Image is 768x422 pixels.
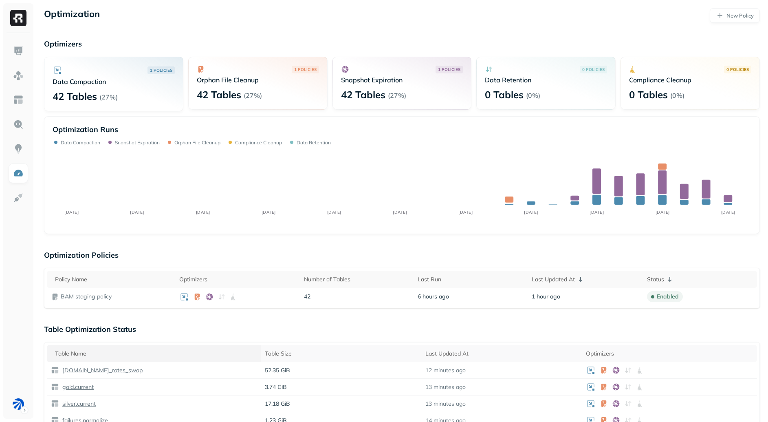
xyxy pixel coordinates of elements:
img: Asset Explorer [13,95,24,105]
p: 42 [304,293,410,300]
p: [DOMAIN_NAME]_rates_swap [61,367,143,374]
p: Optimizers [44,39,760,49]
p: 1 POLICIES [150,67,172,73]
p: Data Retention [297,139,331,146]
img: Query Explorer [13,119,24,130]
img: Integrations [13,192,24,203]
p: Table Optimization Status [44,325,760,334]
tspan: [DATE] [524,210,538,215]
tspan: [DATE] [656,210,670,215]
div: Last Run [418,276,524,283]
div: Optimizers [586,350,753,358]
p: ( 27% ) [244,91,262,99]
a: BAM staging policy [61,293,112,300]
p: 17.18 GiB [265,400,417,408]
p: Data Retention [485,76,607,84]
div: Status [647,274,753,284]
p: 42 Tables [341,88,385,101]
p: 0 POLICIES [582,66,605,73]
div: Optimizers [179,276,296,283]
p: 0 Tables [485,88,524,101]
p: ( 0% ) [670,91,684,99]
tspan: [DATE] [721,210,735,215]
div: Number of Tables [304,276,410,283]
a: [DOMAIN_NAME]_rates_swap [59,367,143,374]
p: Orphan File Cleanup [197,76,319,84]
span: 1 hour ago [532,293,560,300]
img: table [51,366,59,374]
p: 42 Tables [197,88,241,101]
p: Optimization [44,8,100,23]
div: Last Updated At [532,274,639,284]
img: table [51,400,59,408]
div: Last Updated At [425,350,578,358]
div: Table Name [55,350,257,358]
p: ( 0% ) [526,91,540,99]
p: Compliance Cleanup [629,76,751,84]
tspan: [DATE] [327,210,341,215]
p: Optimization Runs [53,125,118,134]
div: Policy Name [55,276,171,283]
p: Data Compaction [53,77,175,86]
p: 0 POLICIES [726,66,749,73]
p: Data Compaction [61,139,100,146]
p: gold.current [61,383,94,391]
img: Dashboard [13,46,24,56]
img: table [51,383,59,391]
tspan: [DATE] [458,210,473,215]
p: Compliance Cleanup [235,139,282,146]
p: 13 minutes ago [425,383,466,391]
p: 1 POLICIES [438,66,460,73]
p: 0 Tables [629,88,668,101]
tspan: [DATE] [130,210,144,215]
p: New Policy [726,12,754,20]
p: Snapshot Expiration [115,139,160,146]
tspan: [DATE] [262,210,276,215]
p: 52.35 GiB [265,367,417,374]
img: Insights [13,144,24,154]
p: ( 27% ) [99,93,118,101]
span: 6 hours ago [418,293,449,300]
img: Ryft [10,10,26,26]
p: 3.74 GiB [265,383,417,391]
tspan: [DATE] [196,210,210,215]
img: BAM Staging [13,398,24,410]
p: 42 Tables [53,90,97,103]
p: silver.current [61,400,96,408]
p: 13 minutes ago [425,400,466,408]
a: gold.current [59,383,94,391]
p: enabled [657,293,679,300]
tspan: [DATE] [393,210,407,215]
a: silver.current [59,400,96,408]
p: Optimization Policies [44,250,760,260]
img: Assets [13,70,24,81]
img: Optimization [13,168,24,179]
tspan: [DATE] [590,210,604,215]
tspan: [DATE] [64,210,79,215]
p: 1 POLICIES [294,66,317,73]
p: ( 27% ) [388,91,406,99]
div: Table Size [265,350,417,358]
p: Orphan File Cleanup [174,139,220,146]
p: Snapshot Expiration [341,76,463,84]
a: New Policy [710,8,760,23]
p: 12 minutes ago [425,367,466,374]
